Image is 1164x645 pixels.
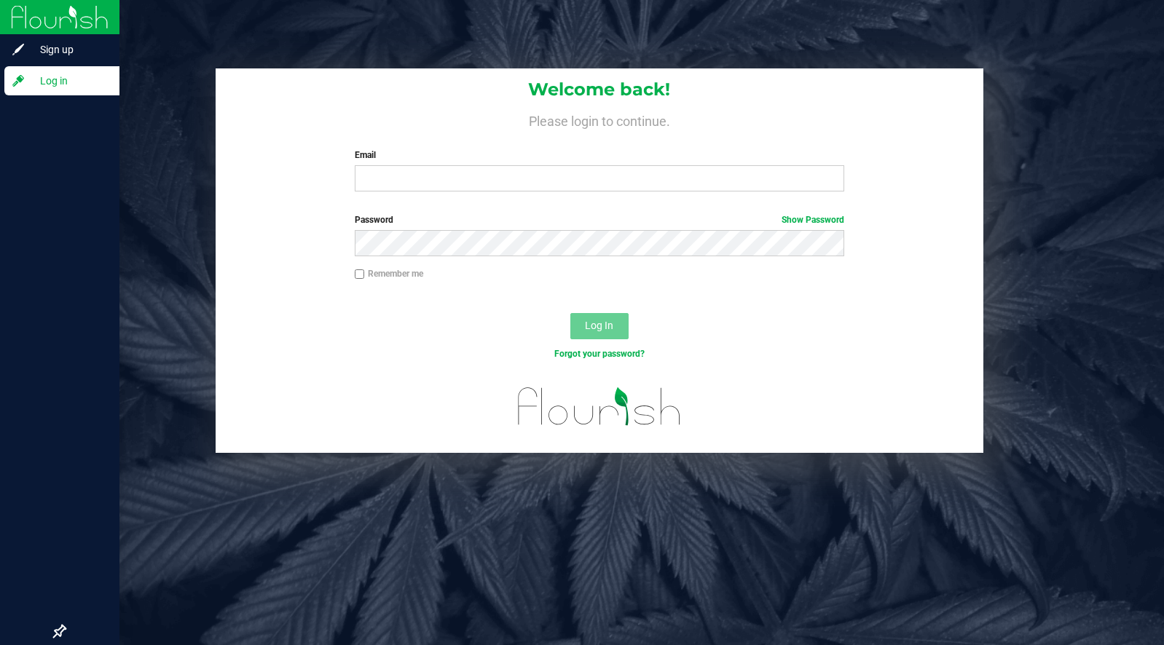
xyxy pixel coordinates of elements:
[782,215,844,225] a: Show Password
[11,42,25,57] inline-svg: Sign up
[503,376,695,438] img: flourish_logo.svg
[554,349,645,359] a: Forgot your password?
[570,313,629,339] button: Log In
[355,149,844,162] label: Email
[25,72,113,90] span: Log in
[25,41,113,58] span: Sign up
[216,80,983,99] h1: Welcome back!
[355,215,393,225] span: Password
[355,267,423,280] label: Remember me
[216,111,983,128] h4: Please login to continue.
[585,320,613,331] span: Log In
[355,269,365,280] input: Remember me
[11,74,25,88] inline-svg: Log in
